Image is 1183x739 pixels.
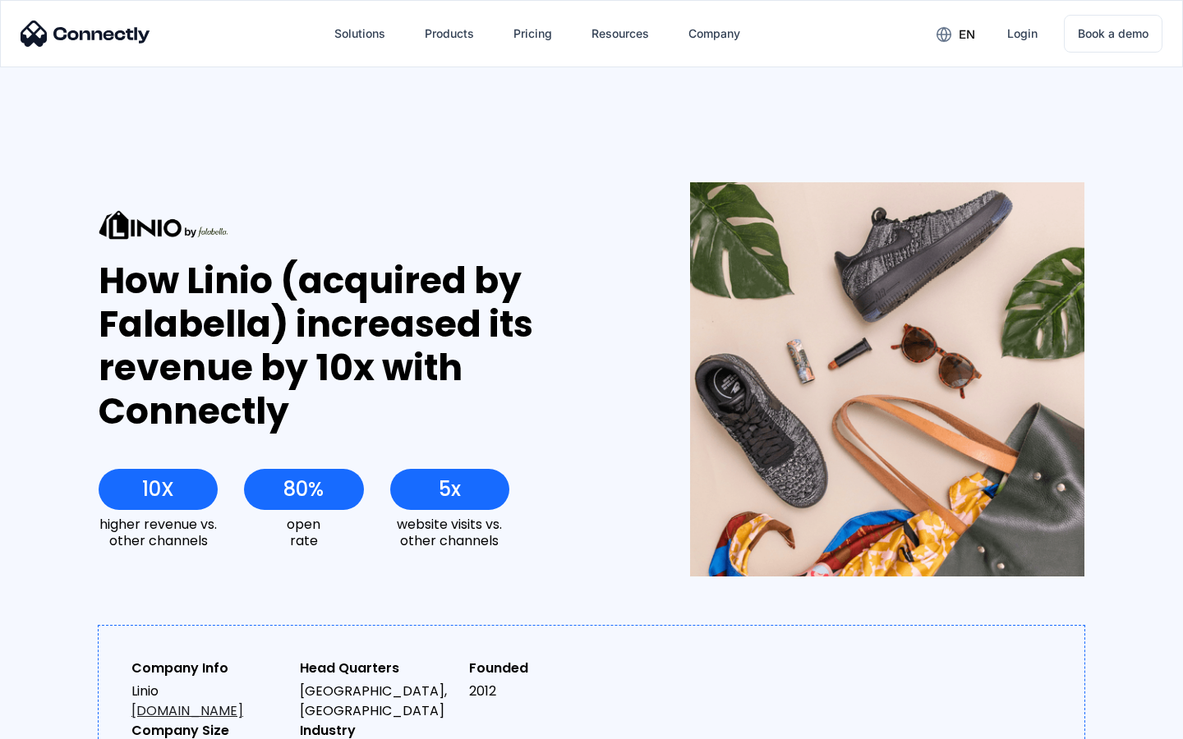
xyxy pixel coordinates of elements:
div: Head Quarters [300,659,455,678]
div: Products [412,14,487,53]
div: higher revenue vs. other channels [99,516,218,548]
div: 2012 [469,682,624,701]
div: How Linio (acquired by Falabella) increased its revenue by 10x with Connectly [99,259,630,433]
div: Company [688,22,740,45]
div: 80% [283,478,324,501]
div: Resources [591,22,649,45]
div: Founded [469,659,624,678]
div: Company Info [131,659,287,678]
a: Book a demo [1064,15,1162,53]
div: Company [675,14,753,53]
div: website visits vs. other channels [390,516,509,548]
div: en [923,21,987,46]
div: 5x [439,478,461,501]
div: 10X [142,478,174,501]
ul: Language list [33,710,99,733]
div: Login [1007,22,1038,45]
a: [DOMAIN_NAME] [131,701,243,720]
img: Connectly Logo [21,21,150,47]
aside: Language selected: English [16,710,99,733]
div: Linio [131,682,287,721]
div: [GEOGRAPHIC_DATA], [GEOGRAPHIC_DATA] [300,682,455,721]
div: Pricing [513,22,552,45]
div: Solutions [334,22,385,45]
a: Login [994,14,1051,53]
a: Pricing [500,14,565,53]
div: Products [425,22,474,45]
div: Solutions [321,14,398,53]
div: en [959,23,975,46]
div: Resources [578,14,662,53]
div: open rate [244,516,363,548]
